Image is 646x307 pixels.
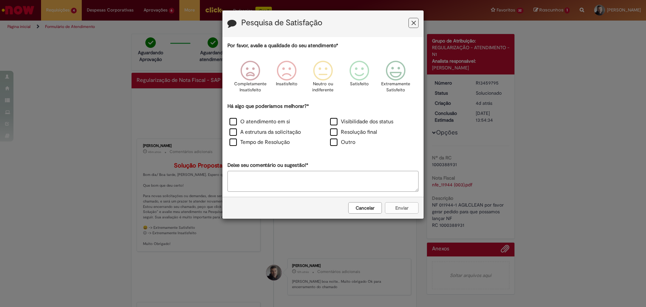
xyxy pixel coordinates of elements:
label: A estrutura da solicitação [229,128,301,136]
label: Por favor, avalie a qualidade do seu atendimento* [227,42,338,49]
div: Há algo que poderíamos melhorar?* [227,103,419,148]
p: Neutro ou indiferente [311,81,335,93]
button: Cancelar [348,202,382,214]
div: Neutro ou indiferente [306,56,340,102]
p: Completamente Insatisfeito [234,81,266,93]
div: Extremamente Satisfeito [379,56,413,102]
p: Satisfeito [350,81,369,87]
div: Completamente Insatisfeito [233,56,267,102]
label: Resolução final [330,128,377,136]
label: Outro [330,139,355,146]
label: Pesquisa de Satisfação [241,19,322,27]
div: Insatisfeito [270,56,304,102]
p: Extremamente Satisfeito [381,81,410,93]
p: Insatisfeito [276,81,297,87]
label: Deixe seu comentário ou sugestão!* [227,162,308,169]
label: Tempo de Resolução [229,139,290,146]
label: Visibilidade dos status [330,118,393,126]
div: Satisfeito [342,56,376,102]
label: O atendimento em si [229,118,290,126]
